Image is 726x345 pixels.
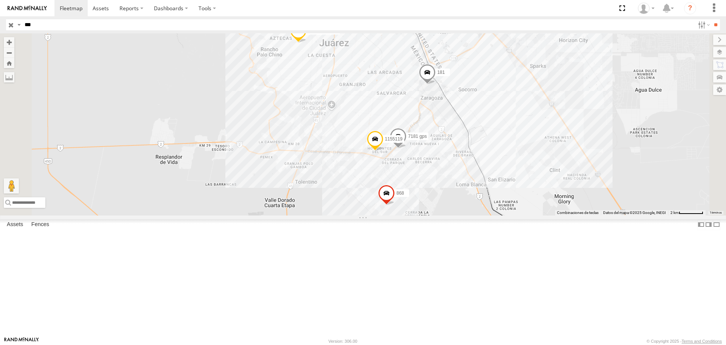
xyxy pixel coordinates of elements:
div: MANUEL HERNANDEZ [635,3,657,14]
span: 7181 gps [408,134,427,139]
button: Zoom in [4,37,14,47]
a: Términos (se abre en una nueva pestaña) [710,211,722,214]
label: Fences [28,220,53,230]
a: Terms and Conditions [682,339,722,343]
span: 868 [396,191,404,196]
span: 181 [437,70,445,75]
label: Hide Summary Table [713,219,720,230]
button: Escala del mapa: 2 km por 61 píxeles [668,210,706,215]
span: 2 km [670,211,679,215]
label: Dock Summary Table to the Right [705,219,712,230]
label: Assets [3,220,27,230]
button: Zoom out [4,47,14,58]
button: Arrastra al hombrecito al mapa para abrir Street View [4,178,19,194]
label: Dock Summary Table to the Left [697,219,705,230]
button: Combinaciones de teclas [557,210,599,215]
span: Datos del mapa ©2025 Google, INEGI [603,211,666,215]
label: Search Query [16,19,22,30]
a: Visit our Website [4,337,39,345]
span: 1155119 [385,136,403,142]
label: Map Settings [713,84,726,95]
div: © Copyright 2025 - [647,339,722,343]
i: ? [684,2,696,14]
label: Measure [4,72,14,83]
label: Search Filter Options [695,19,711,30]
button: Zoom Home [4,58,14,68]
img: rand-logo.svg [8,6,47,11]
div: Version: 306.00 [329,339,357,343]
